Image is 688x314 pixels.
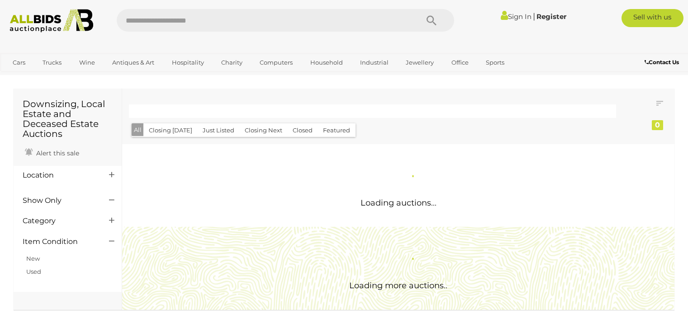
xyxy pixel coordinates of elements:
a: New [26,255,40,262]
span: Alert this sale [34,149,79,157]
b: Contact Us [645,59,679,66]
img: Allbids.com.au [5,9,98,33]
h4: Show Only [23,197,95,205]
a: Alert this sale [23,145,81,159]
a: Trucks [37,55,67,70]
a: Sports [480,55,510,70]
span: Loading more auctions.. [349,281,447,291]
button: Closing [DATE] [143,123,198,137]
a: Register [536,12,566,21]
a: Charity [215,55,248,70]
a: Sell with us [622,9,683,27]
a: Wine [73,55,101,70]
span: | [533,11,535,21]
a: Office [446,55,474,70]
a: Antiques & Art [106,55,160,70]
h4: Location [23,171,95,179]
a: Sign In [501,12,531,21]
a: Household [304,55,349,70]
a: Used [26,268,41,275]
button: Just Listed [197,123,240,137]
a: Industrial [354,55,394,70]
h1: Downsizing, Local Estate and Deceased Estate Auctions [23,99,113,139]
a: [GEOGRAPHIC_DATA] [7,70,83,85]
a: Jewellery [400,55,440,70]
div: 0 [652,120,663,130]
button: Closed [287,123,318,137]
h4: Category [23,217,95,225]
button: Closing Next [239,123,288,137]
a: Cars [7,55,31,70]
button: Search [409,9,454,32]
h4: Item Condition [23,238,95,246]
button: All [132,123,144,136]
a: Contact Us [645,57,681,67]
span: Loading auctions... [361,198,437,208]
button: Featured [318,123,356,137]
a: Computers [254,55,299,70]
a: Hospitality [166,55,210,70]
